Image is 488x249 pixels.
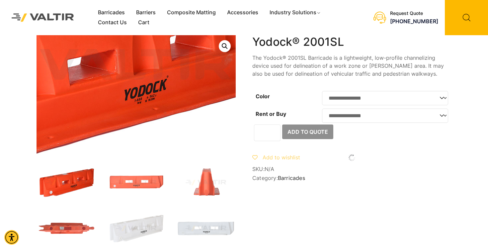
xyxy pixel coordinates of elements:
[256,111,286,117] label: Rent or Buy
[264,8,327,18] a: Industry Solutions
[219,40,231,52] a: 🔍
[282,124,333,139] button: Add to Quote
[252,54,451,78] p: The Yodock® 2001SL Barricade is a lightweight, low-profile channelizing device used for delineati...
[106,165,166,201] img: 2001SL_Org_Front.jpg
[265,166,275,172] span: N/A
[106,210,166,246] img: 2001SL_Nat_3Q.jpg
[252,35,451,49] h1: Yodock® 2001SL
[132,18,155,28] a: Cart
[130,8,161,18] a: Barriers
[161,8,221,18] a: Composite Matting
[390,11,438,16] div: Request Quote
[37,210,96,246] img: 2001SL_Org_Top.jpg
[278,175,305,181] a: Barricades
[256,93,270,100] label: Color
[252,175,451,181] span: Category:
[254,124,281,141] input: Product quantity
[176,165,236,201] img: 2001SL_Org_Side.jpg
[221,8,264,18] a: Accessories
[37,165,96,201] img: 2001SL_Org_3Q.jpg
[390,18,438,25] a: [PHONE_NUMBER]
[176,210,236,246] img: 2001SL_Nat_Front.jpg
[92,8,130,18] a: Barricades
[4,230,19,245] div: Accessibility Menu
[252,166,451,172] span: SKU:
[92,18,132,28] a: Contact Us
[5,7,81,29] img: Valtir Rentals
